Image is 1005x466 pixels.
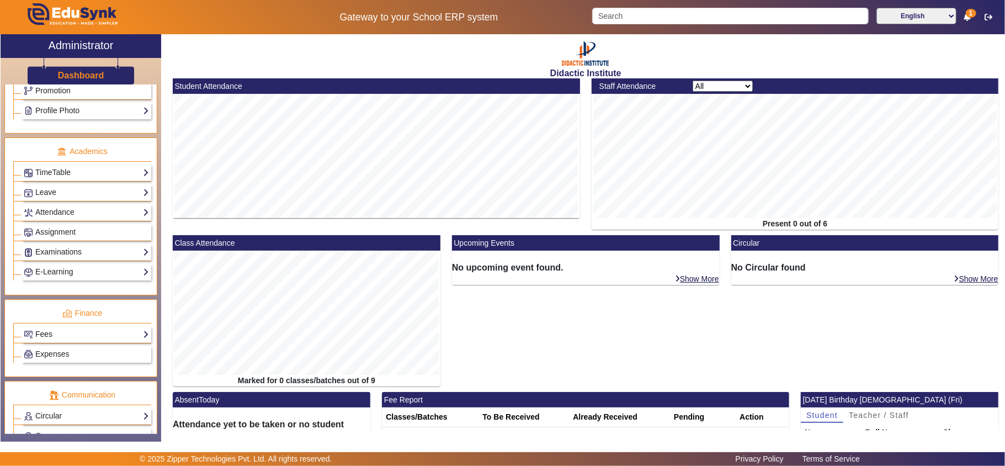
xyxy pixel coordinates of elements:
th: Class [939,423,998,443]
a: Assignment [24,226,149,239]
th: To Be Received [479,407,570,427]
h6: No Circular found [731,262,999,273]
td: ₹0 [569,427,670,447]
mat-card-header: Fee Report [382,392,789,407]
h2: Didactic Institute [167,68,1004,78]
a: Query [24,430,149,442]
a: Show More [674,274,720,284]
span: Student [806,411,838,419]
td: ₹47,000 [479,427,570,447]
th: Roll No. [862,423,939,443]
img: communication.png [49,390,59,400]
h5: Gateway to your School ERP system [257,12,580,23]
p: © 2025 Zipper Technologies Pvt. Ltd. All rights reserved. [140,453,332,465]
img: Assignments.png [24,229,33,237]
a: Dashboard [57,70,105,81]
span: Expenses [35,349,69,358]
h6: Attendance yet to be taken or no student found absent [DATE]. [173,419,370,440]
mat-card-header: AbsentToday [173,392,370,407]
p: Finance [13,308,151,319]
span: Query [35,431,56,440]
a: Privacy Policy [730,452,789,466]
th: Classes/Batches [382,407,478,427]
img: Payroll.png [24,350,33,358]
th: Name [801,423,862,443]
td: ₹47,000 [670,427,736,447]
span: 1 [966,9,976,18]
div: Marked for 0 classes/batches out of 9 [173,375,440,386]
span: Promotion [35,86,71,95]
a: Administrator [1,34,161,58]
img: 88988874-e3e1-4c93-b244-408044369574 [558,37,613,68]
a: Promotion [24,84,149,97]
mat-card-header: Circular [731,235,999,251]
p: Academics [13,146,151,157]
span: Teacher / Staff [849,411,909,419]
mat-card-header: [DATE] Birthday [DEMOGRAPHIC_DATA] (Fri) [801,392,998,407]
mat-card-header: Class Attendance [173,235,440,251]
input: Search [592,8,869,24]
th: Already Received [569,407,670,427]
td: Class X [382,427,478,447]
img: Support-tickets.png [24,432,33,441]
div: Staff Attendance [593,81,687,92]
th: Pending [670,407,736,427]
a: Terms of Service [797,452,865,466]
th: Action [736,407,789,427]
mat-card-header: Upcoming Events [452,235,720,251]
img: academic.png [57,147,67,157]
h2: Administrator [49,39,114,52]
h6: No upcoming event found. [452,262,720,273]
img: finance.png [62,309,72,319]
a: Show More [954,274,999,284]
p: Communication [13,389,151,401]
img: Branchoperations.png [24,87,33,95]
mat-card-header: Student Attendance [173,78,580,94]
span: Assignment [35,227,76,236]
div: Present 0 out of 6 [592,218,999,230]
a: Expenses [24,348,149,361]
h3: Dashboard [58,70,104,81]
